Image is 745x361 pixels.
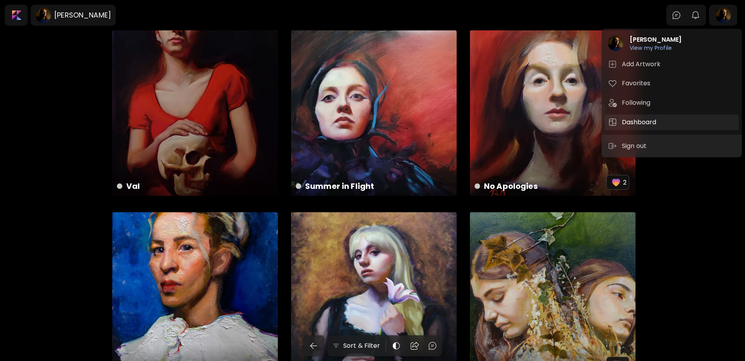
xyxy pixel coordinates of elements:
h5: Favorites [622,79,653,88]
button: sign-outSign out [605,138,652,154]
button: tabDashboard [605,114,739,130]
img: tab [608,79,617,88]
img: tab [608,60,617,69]
img: sign-out [608,141,617,151]
h6: View my Profile [630,44,681,51]
h5: Add Artwork [622,60,663,69]
h2: [PERSON_NAME] [630,35,681,44]
button: tabFavorites [605,76,739,91]
img: tab [608,98,617,107]
button: tabFollowing [605,95,739,111]
img: tab [608,118,617,127]
p: Sign out [622,141,649,151]
h5: Following [622,98,653,107]
button: tabAdd Artwork [605,56,739,72]
h5: Dashboard [622,118,658,127]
